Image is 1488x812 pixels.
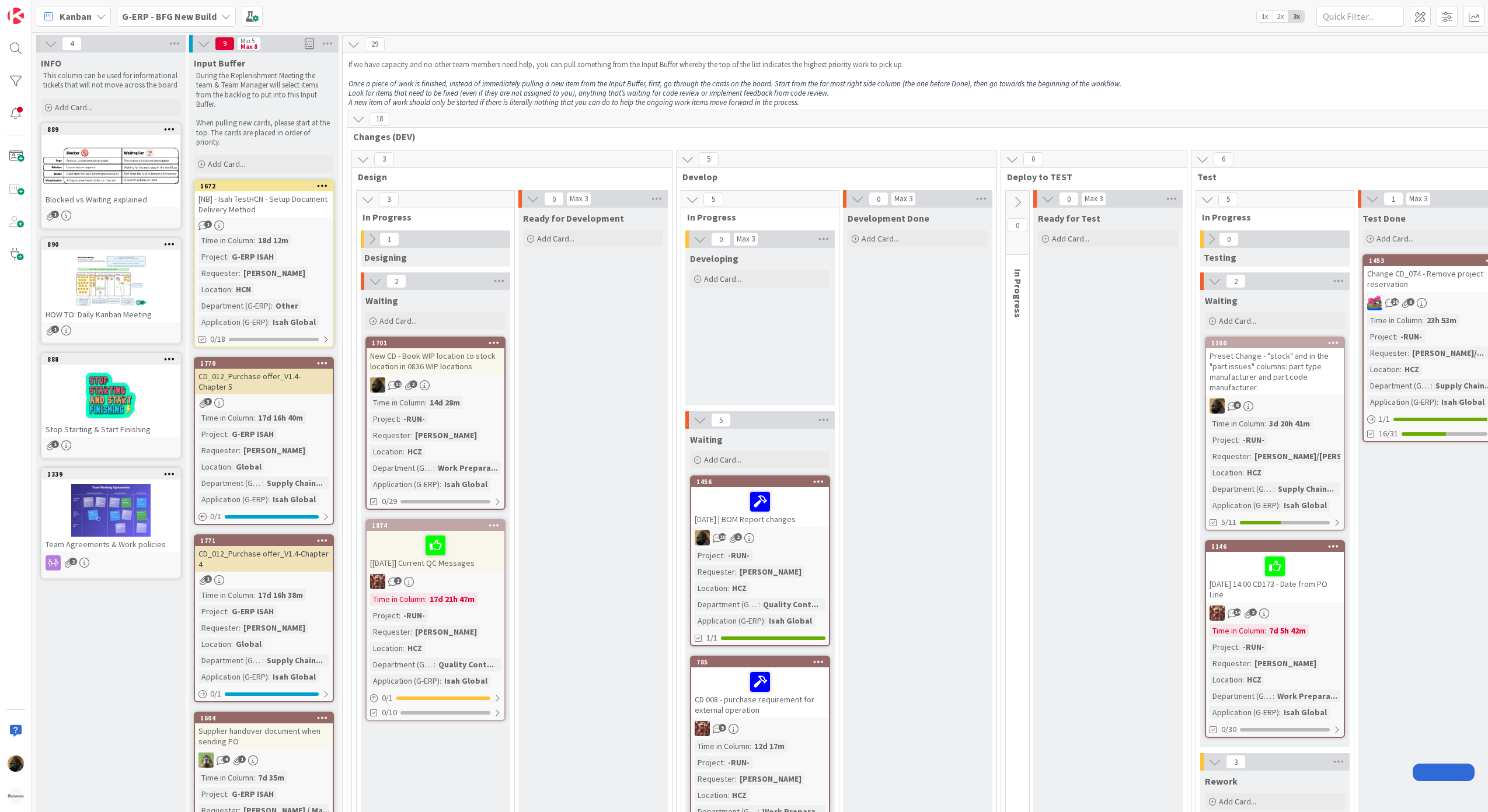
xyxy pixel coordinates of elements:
div: Time in Column [198,234,253,247]
span: 1 / 1 [1379,413,1390,425]
span: 5 [1218,192,1238,206]
span: 2 [734,533,742,541]
div: 1672 [200,182,333,190]
span: 5 [711,413,731,427]
span: : [723,549,725,562]
div: [PERSON_NAME] [737,565,804,578]
div: Isah Global [441,478,490,491]
div: 1456 [691,477,829,487]
span: In Progress [1012,269,1024,318]
div: -RUN- [1240,433,1267,446]
span: : [1264,624,1266,637]
div: Requester [370,625,410,638]
div: HCZ [1402,363,1422,376]
div: [PERSON_NAME] [412,429,480,442]
p: During the Replenishment Meeting the team & Team Manager will select items from the backlog to pu... [196,71,332,109]
span: INFO [41,57,61,69]
div: Requester [1367,346,1407,359]
span: Add Card... [379,316,417,326]
span: 1 [204,220,212,228]
div: Location [370,445,403,458]
div: 17d 16h 38m [255,589,306,601]
span: : [735,565,737,578]
span: 14 [1233,608,1241,616]
div: Department (G-ERP) [370,461,433,474]
div: HCZ [729,582,750,594]
img: JK [370,574,385,589]
div: TT [195,752,333,768]
div: Project [198,605,227,618]
img: JK [1367,295,1382,310]
div: [DATE] 14:00 CD173 - Date from PO Line [1206,552,1344,602]
span: : [727,582,729,594]
div: Location [198,283,231,296]
div: ND [1206,398,1344,414]
div: Location [1367,363,1400,376]
div: Application (G-ERP) [370,478,440,491]
span: 0 [1059,192,1079,206]
div: [DATE] | BOM Report changes [691,487,829,527]
span: Add Card... [1377,233,1414,244]
div: Requester [198,444,239,457]
div: [PERSON_NAME] [241,444,308,457]
div: 1672[NB] - Isah TestHCN - Setup Document Delivery Method [195,181,333,217]
div: Time in Column [198,411,253,424]
div: 1456[DATE] | BOM Report changes [691,477,829,527]
span: 0 [544,192,564,206]
span: 18 [370,112,389,126]
div: [PERSON_NAME]/... [1409,346,1487,359]
span: : [239,444,241,457]
span: Add Card... [1052,233,1089,244]
b: G-ERP - BFG New Build [122,10,217,22]
span: Add Card... [862,233,899,244]
div: Preset Change - "stock" and in the "part issues" columns: part type manufacturer and part code ma... [1206,348,1344,395]
div: [PERSON_NAME]/[PERSON_NAME]... [1252,450,1391,463]
div: 1701 [367,338,504,348]
div: 1770 [200,359,333,367]
div: [PERSON_NAME] [241,621,308,634]
span: : [253,589,255,601]
input: Quick Filter... [1316,6,1404,27]
div: Quality Cont... [760,598,821,611]
span: In Progress [1202,211,1339,223]
div: 23h 53m [1424,314,1459,327]
div: CD_012_Purchase offer_V1.4- Chapter 5 [195,369,333,394]
em: Look for items that need to be fixed (even if they are not assigned to you), anything that’s wait... [349,88,829,98]
span: 4 [62,37,82,51]
img: TT [198,752,214,768]
div: HCZ [405,445,425,458]
span: 0 [1008,218,1027,232]
div: HOW TO: Daily Kanban Meeting [42,307,180,322]
p: This column can be used for informational tickets that will not move across the board [43,71,179,90]
span: Ready for Test [1038,212,1100,224]
span: Waiting [365,295,398,306]
span: : [253,411,255,424]
div: Time in Column [1210,624,1264,637]
span: : [1400,363,1402,376]
span: : [1422,314,1424,327]
div: Project [198,250,227,263]
div: Project [1367,330,1396,343]
div: Time in Column [1367,314,1422,327]
span: 2 [69,558,77,565]
div: 1701 [372,339,504,347]
span: 2 [1249,608,1257,616]
div: Location [695,582,727,594]
div: 7d 5h 42m [1266,624,1309,637]
div: Department (G-ERP) [695,598,758,611]
div: Time in Column [1210,417,1264,430]
span: Develop [682,171,982,183]
div: Project [198,428,227,440]
div: 1874 [367,520,504,531]
div: HCN [233,283,254,296]
span: : [399,412,400,425]
span: : [268,316,270,328]
div: 3d 20h 41m [1266,417,1313,430]
div: Requester [198,621,239,634]
span: : [1407,346,1409,359]
img: ND [1210,398,1225,414]
div: [PERSON_NAME] [241,267,308,279]
div: 1604 [195,713,333,723]
div: 0/1 [195,509,333,524]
